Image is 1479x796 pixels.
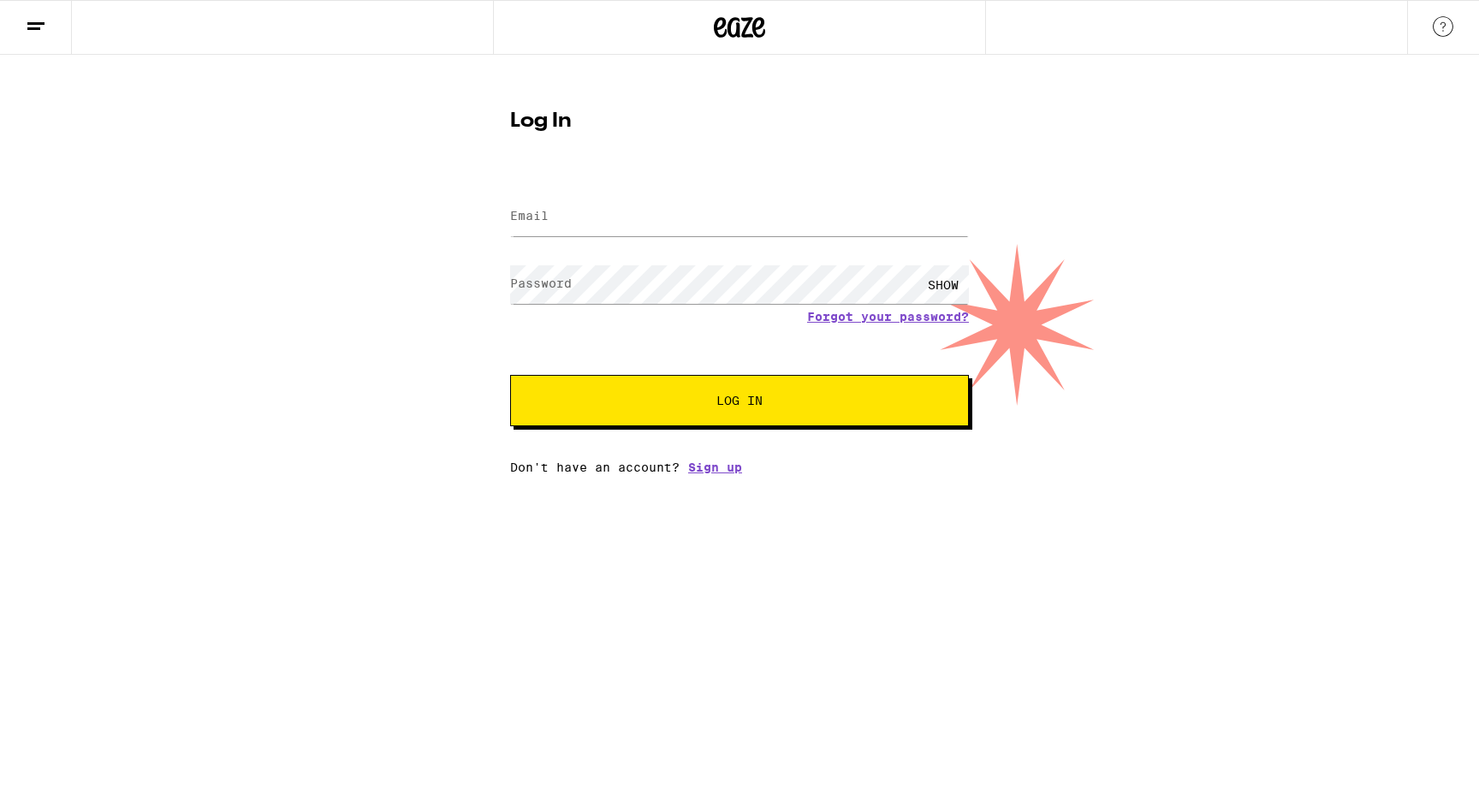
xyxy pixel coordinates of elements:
span: Log In [716,395,763,407]
div: Don't have an account? [510,460,969,474]
a: Sign up [688,460,742,474]
input: Email [510,198,969,236]
div: SHOW [918,265,969,304]
h1: Log In [510,111,969,132]
button: Log In [510,375,969,426]
label: Password [510,276,572,290]
a: Forgot your password? [807,310,969,324]
label: Email [510,209,549,223]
